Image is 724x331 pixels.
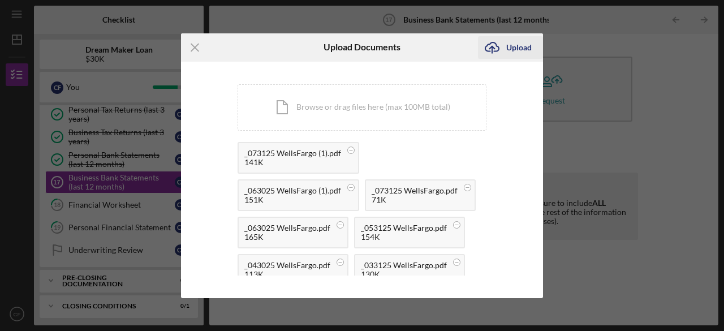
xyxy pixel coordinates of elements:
[361,223,447,233] div: _053125 WellsFargo.pdf
[244,223,330,233] div: _063025 WellsFargo.pdf
[244,270,330,279] div: 113K
[372,195,458,204] div: 71K
[361,270,447,279] div: 130K
[244,186,341,195] div: _063025 WellsFargo (1).pdf
[478,36,543,59] button: Upload
[244,158,341,167] div: 141K
[361,233,447,242] div: 154K
[244,195,341,204] div: 151K
[506,36,532,59] div: Upload
[324,42,400,52] h6: Upload Documents
[244,149,341,158] div: _073125 WellsFargo (1).pdf
[244,233,330,242] div: 165K
[244,261,330,270] div: _043025 WellsFargo.pdf
[372,186,458,195] div: _073125 WellsFargo.pdf
[361,261,447,270] div: _033125 WellsFargo.pdf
